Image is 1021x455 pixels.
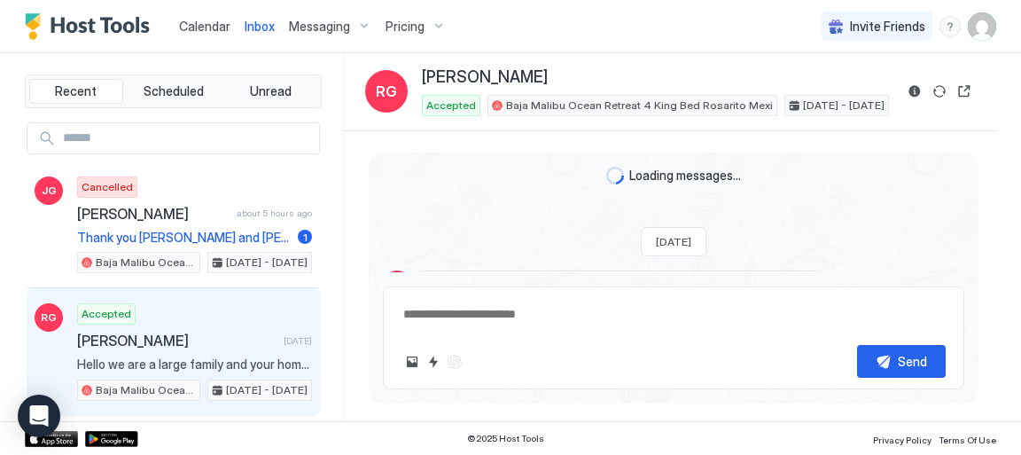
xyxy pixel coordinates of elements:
span: Pricing [386,19,425,35]
a: Terms Of Use [939,429,996,448]
span: JG [42,183,57,199]
span: Cancelled [82,179,133,195]
span: [DATE] [284,335,312,347]
a: Host Tools Logo [25,13,158,40]
span: RG [376,81,397,102]
span: Loading messages... [629,168,741,184]
a: Calendar [179,17,230,35]
span: [PERSON_NAME] [77,205,230,223]
span: about 5 hours ago [237,208,312,219]
span: Inbox [245,19,275,34]
span: [DATE] [656,235,691,248]
span: Accepted [426,98,476,114]
div: User profile [968,12,996,41]
span: RG [41,310,57,326]
span: Hello we are a large family and your home looks perfect for us. We are celebrating our grandmothe... [77,357,312,373]
button: Recent [29,79,123,104]
button: Open reservation [954,81,975,102]
button: Quick reply [423,351,444,373]
span: Calendar [179,19,230,34]
button: Send [857,345,946,378]
span: © 2025 Host Tools [467,433,544,444]
button: Reservation information [904,81,925,102]
span: Baja Malibu Ocean Retreat 4 King Bed Rosarito Mexi [506,98,773,114]
button: Sync reservation [929,81,950,102]
button: Upload image [401,351,423,373]
span: Messaging [289,19,350,35]
span: Accepted [82,306,131,322]
a: Google Play Store [85,431,138,447]
input: Input Field [56,123,319,153]
a: Privacy Policy [873,429,931,448]
span: [DATE] - [DATE] [226,382,308,398]
span: [DATE] - [DATE] [226,255,308,271]
div: tab-group [25,75,322,108]
span: [DATE] - [DATE] [803,98,885,114]
button: Scheduled [127,79,221,104]
a: Inbox [245,17,275,35]
div: Send [898,352,927,371]
span: Terms Of Use [939,435,996,445]
span: Baja Malibu Ocean Retreat 4 King Bed Rosarito Mexi [96,255,196,271]
span: [PERSON_NAME] [422,67,548,88]
div: Open Intercom Messenger [18,395,60,437]
div: loading [606,167,624,184]
a: App Store [25,431,78,447]
span: Baja Malibu Ocean Retreat 4 King Bed Rosarito Mexi [96,382,196,398]
button: Unread [223,79,317,104]
div: menu [939,16,961,37]
span: Privacy Policy [873,435,931,445]
span: 1 [303,231,308,244]
span: Recent [55,83,97,99]
span: Scheduled [144,83,204,99]
span: Thank you [PERSON_NAME] and [PERSON_NAME]! I am the only English speaking in the group so no need... [77,230,291,246]
span: Unread [250,83,292,99]
span: Invite Friends [850,19,925,35]
span: [PERSON_NAME] [77,332,277,349]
